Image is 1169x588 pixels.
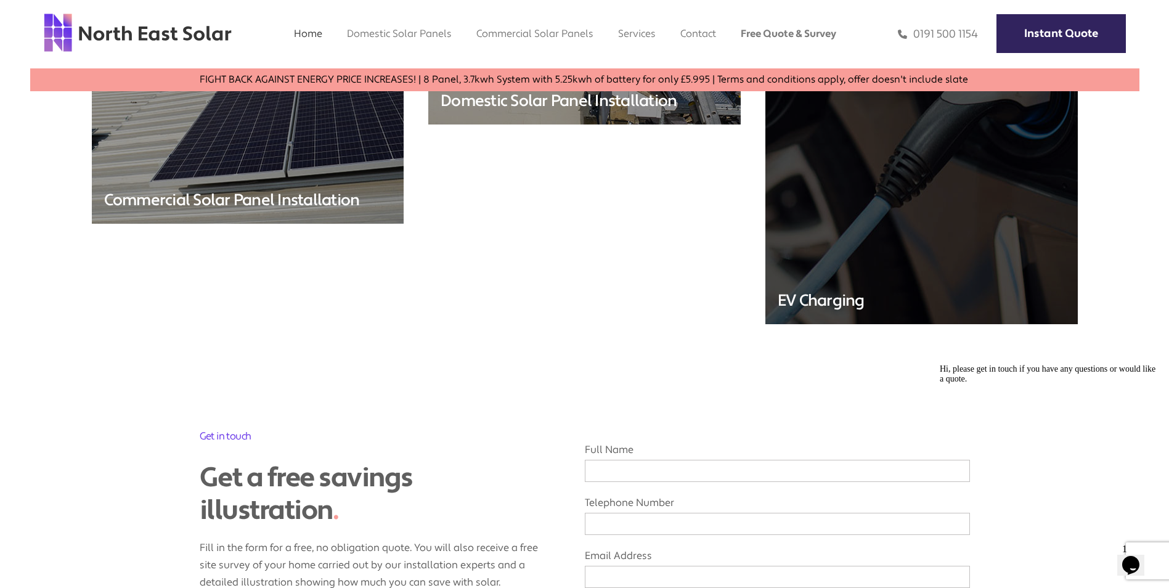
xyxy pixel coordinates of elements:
[585,513,970,535] input: Telephone Number
[5,5,227,25] div: Hi, please get in touch if you have any questions or would like a quote.
[5,5,221,24] span: Hi, please get in touch if you have any questions or would like a quote.
[585,460,970,482] input: Full Name
[43,12,232,53] img: north east solar logo
[585,549,970,582] label: Email Address
[333,493,339,528] span: .
[585,566,970,588] input: Email Address
[996,14,1126,53] a: Instant Quote
[476,27,593,40] a: Commercial Solar Panels
[935,359,1157,533] iframe: chat widget
[741,27,836,40] a: Free Quote & Survey
[585,443,970,476] label: Full Name
[1117,539,1157,576] iframe: chat widget
[680,27,716,40] a: Contact
[898,27,978,41] a: 0191 500 1154
[898,27,907,41] img: phone icon
[618,27,656,40] a: Services
[200,429,554,443] h2: Get in touch
[585,496,970,529] label: Telephone Number
[294,27,322,40] a: Home
[200,462,554,527] div: Get a free savings illustration
[347,27,452,40] a: Domestic Solar Panels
